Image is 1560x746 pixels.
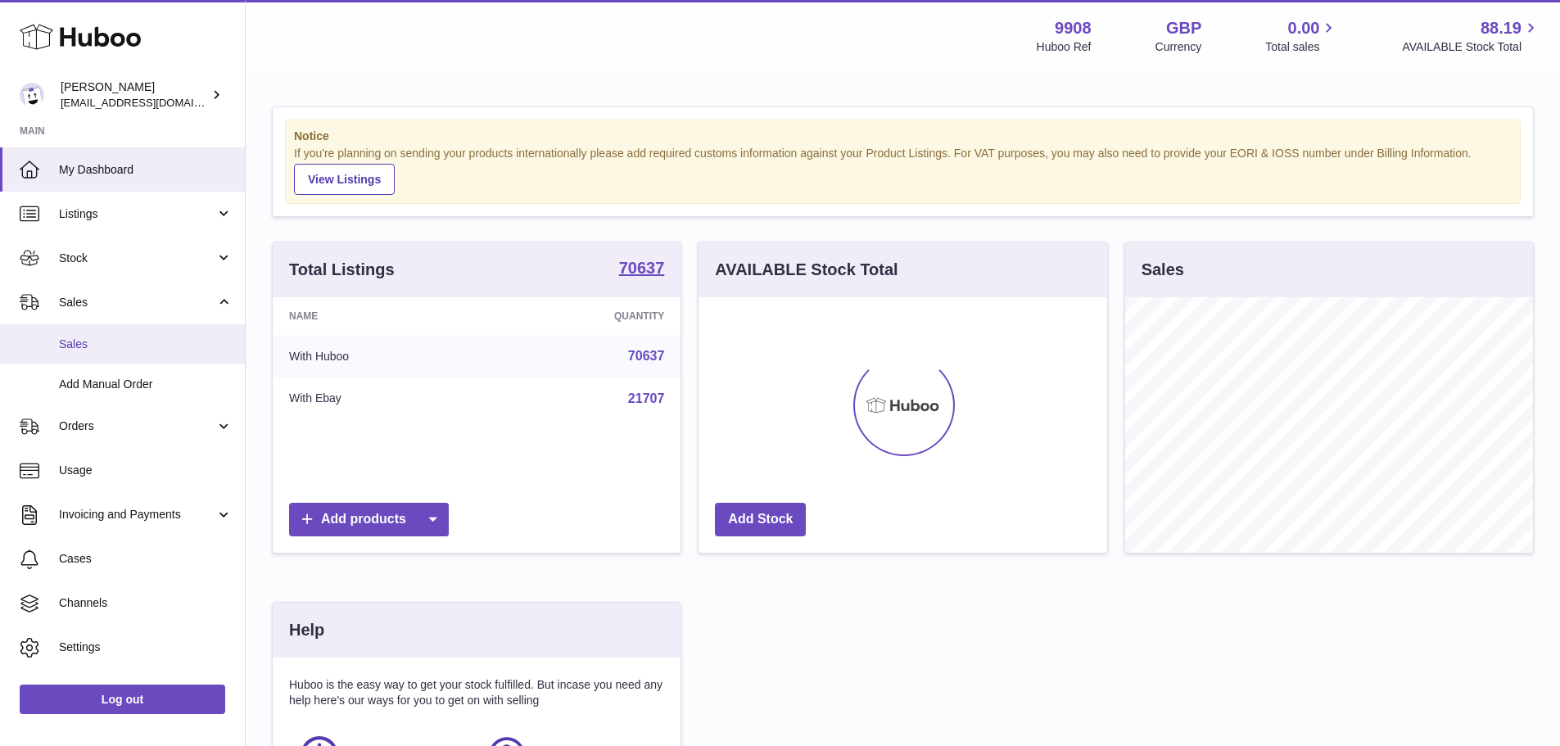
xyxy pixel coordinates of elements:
[59,507,215,522] span: Invoicing and Payments
[619,260,665,276] strong: 70637
[715,503,806,536] a: Add Stock
[61,79,208,111] div: [PERSON_NAME]
[628,349,665,363] a: 70637
[289,677,664,708] p: Huboo is the easy way to get your stock fulfilled. But incase you need any help here's our ways f...
[619,260,665,279] a: 70637
[59,640,233,655] span: Settings
[1142,259,1184,281] h3: Sales
[715,259,898,281] h3: AVAILABLE Stock Total
[1037,39,1092,55] div: Huboo Ref
[59,337,233,352] span: Sales
[273,335,488,378] td: With Huboo
[273,297,488,335] th: Name
[1166,17,1201,39] strong: GBP
[1481,17,1522,39] span: 88.19
[59,162,233,178] span: My Dashboard
[59,595,233,611] span: Channels
[20,83,44,107] img: internalAdmin-9908@internal.huboo.com
[289,619,324,641] h3: Help
[294,129,1512,144] strong: Notice
[59,251,215,266] span: Stock
[1402,39,1540,55] span: AVAILABLE Stock Total
[1288,17,1320,39] span: 0.00
[1155,39,1202,55] div: Currency
[1402,17,1540,55] a: 88.19 AVAILABLE Stock Total
[1265,39,1338,55] span: Total sales
[289,259,395,281] h3: Total Listings
[61,96,241,109] span: [EMAIL_ADDRESS][DOMAIN_NAME]
[59,418,215,434] span: Orders
[20,685,225,714] a: Log out
[59,206,215,222] span: Listings
[294,164,395,195] a: View Listings
[628,391,665,405] a: 21707
[1265,17,1338,55] a: 0.00 Total sales
[488,297,681,335] th: Quantity
[289,503,449,536] a: Add products
[59,551,233,567] span: Cases
[59,463,233,478] span: Usage
[1055,17,1092,39] strong: 9908
[59,377,233,392] span: Add Manual Order
[273,378,488,420] td: With Ebay
[59,295,215,310] span: Sales
[294,146,1512,195] div: If you're planning on sending your products internationally please add required customs informati...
